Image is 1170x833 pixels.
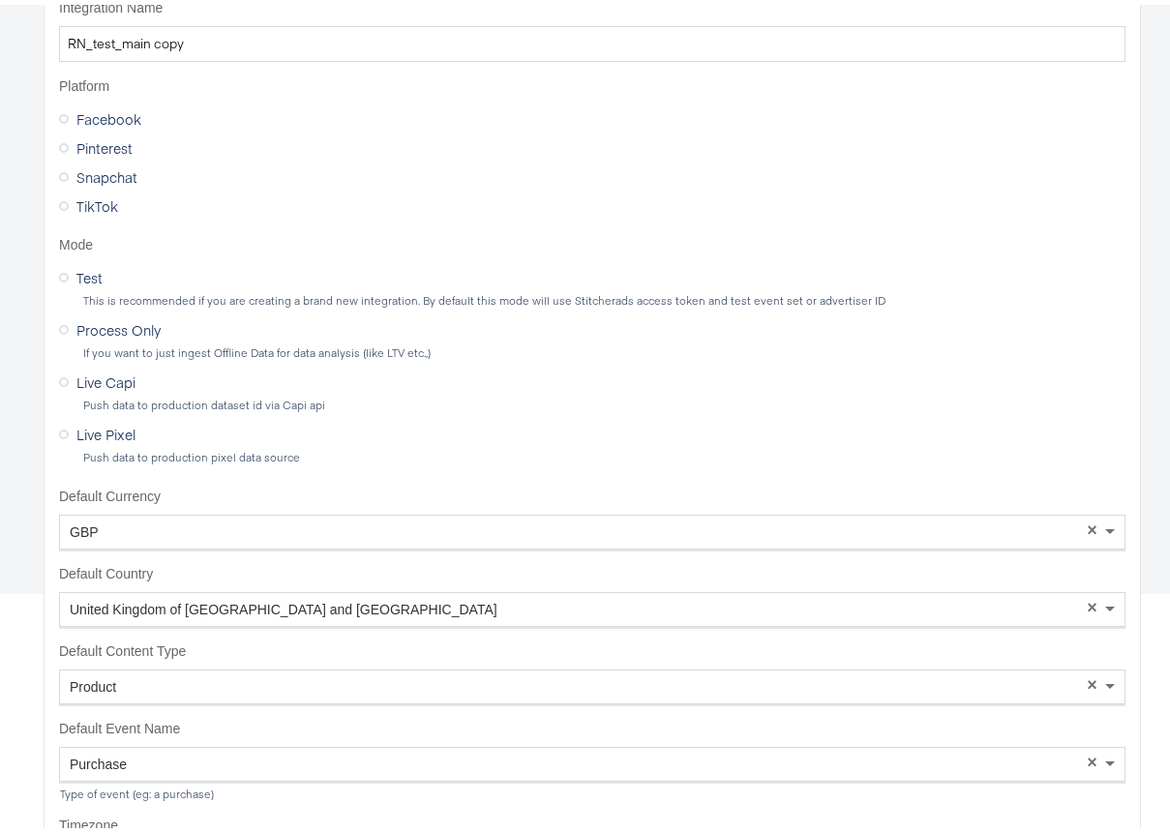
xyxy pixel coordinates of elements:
div: Push data to production pixel data source [82,446,1125,460]
label: Platform [59,73,1125,92]
label: Default Country [59,560,1125,580]
span: Test [76,263,103,283]
span: Clear value [1084,588,1100,621]
span: Clear value [1084,511,1100,544]
div: Push data to production dataset id via Capi api [82,394,1125,407]
span: Clear value [1084,666,1100,699]
span: United Kingdom of [GEOGRAPHIC_DATA] and [GEOGRAPHIC_DATA] [70,597,497,612]
div: Type of event (eg: a purchase) [59,783,1125,796]
span: Snapchat [76,163,137,182]
label: Default Currency [59,483,1125,502]
span: × [1087,671,1097,689]
span: GBP [70,520,99,535]
label: Default Content Type [59,638,1125,657]
span: × [1087,749,1097,766]
div: This is recommended if you are creating a brand new integration. By default this mode will use St... [82,289,1125,303]
input: Integration Name [59,21,1125,57]
span: Live Pixel [76,420,135,439]
span: Live Capi [76,368,135,387]
span: Clear value [1084,743,1100,776]
span: × [1087,517,1097,534]
label: Timezone [59,812,1125,831]
span: Process Only [76,315,161,335]
span: TikTok [76,192,118,211]
span: Facebook [76,104,141,124]
span: × [1087,594,1097,611]
label: Mode [59,231,1125,251]
span: Purchase [70,752,127,767]
div: If you want to just ingest Offline Data for data analysis (like LTV etc.,) [82,342,1125,355]
span: Pinterest [76,134,133,153]
span: Product [70,674,116,690]
label: Default Event Name [59,715,1125,734]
